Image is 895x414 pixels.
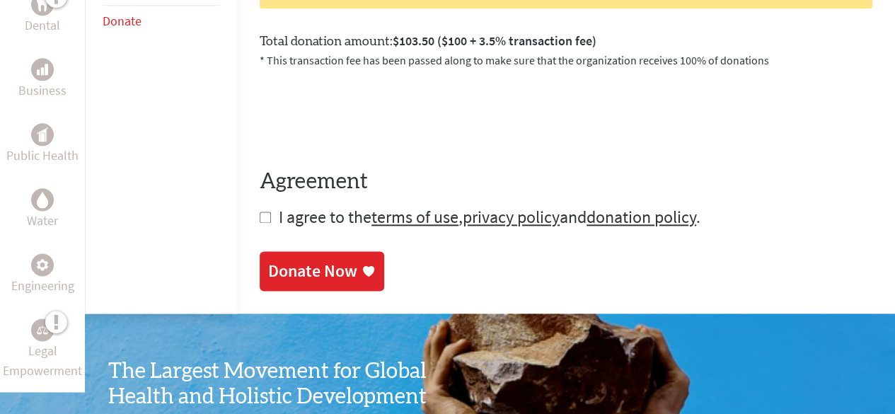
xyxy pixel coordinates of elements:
p: Public Health [6,146,79,166]
p: * This transaction fee has been passed along to make sure that the organization receives 100% of ... [260,52,872,69]
span: I agree to the , and . [279,206,700,228]
a: terms of use [371,206,458,228]
p: Dental [25,16,60,35]
p: Engineering [11,276,74,296]
div: Donate Now [268,260,357,282]
img: Engineering [37,259,48,270]
span: $103.50 ($100 + 3.5% transaction fee) [393,33,596,49]
a: Public HealthPublic Health [6,123,79,166]
div: Public Health [31,123,54,146]
a: WaterWater [27,188,58,231]
a: EngineeringEngineering [11,253,74,296]
div: Legal Empowerment [31,318,54,341]
div: Business [31,58,54,81]
h3: The Largest Movement for Global Health and Holistic Development [108,359,448,410]
img: Business [37,64,48,75]
img: Legal Empowerment [37,326,48,334]
iframe: reCAPTCHA [260,86,475,141]
label: Total donation amount: [260,31,596,52]
li: Donate [103,6,220,37]
img: Water [37,192,48,208]
h4: Agreement [260,169,872,195]
p: Business [18,81,67,100]
p: Legal Empowerment [3,341,82,381]
a: BusinessBusiness [18,58,67,100]
a: donation policy [587,206,696,228]
div: Engineering [31,253,54,276]
a: Legal EmpowermentLegal Empowerment [3,318,82,381]
a: Donate [103,13,142,29]
div: Water [31,188,54,211]
img: Public Health [37,127,48,142]
a: Donate Now [260,251,384,291]
a: privacy policy [463,206,560,228]
p: Water [27,211,58,231]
